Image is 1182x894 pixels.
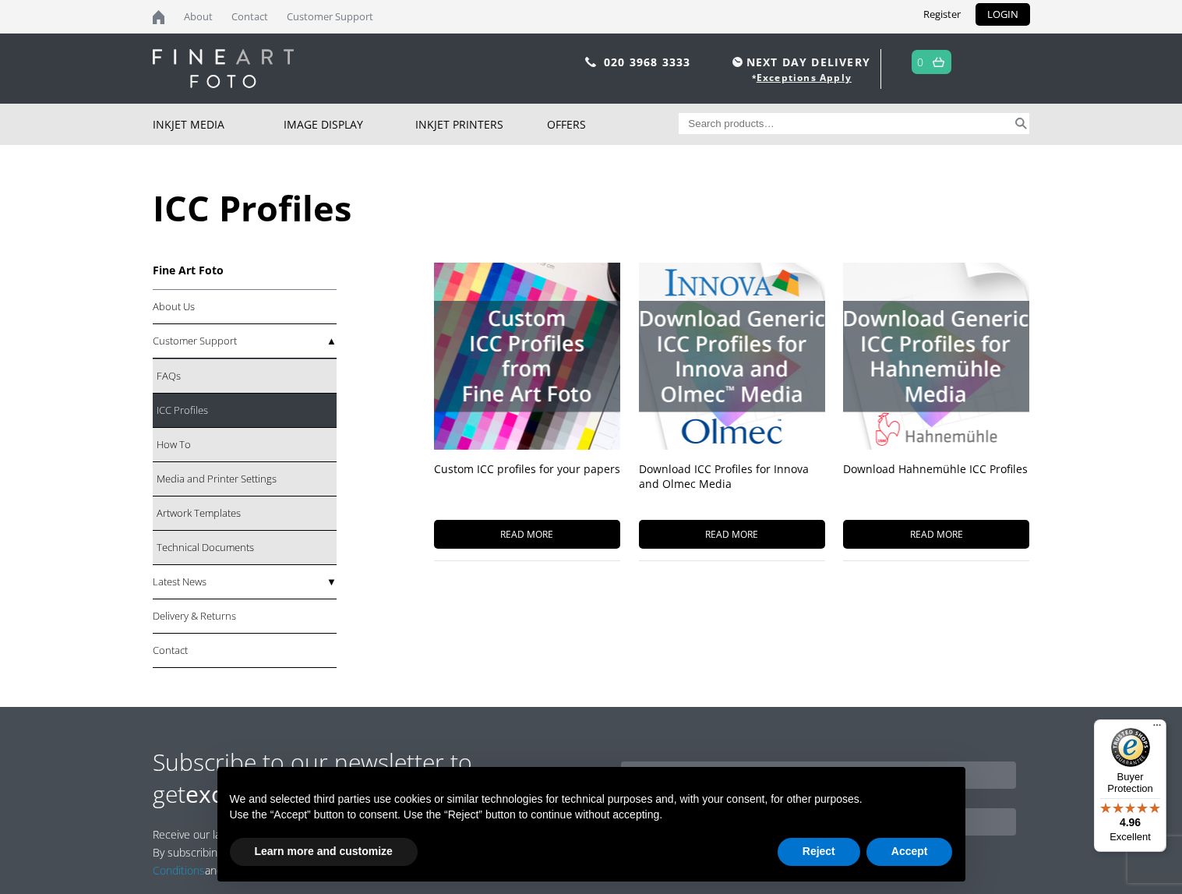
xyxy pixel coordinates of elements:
img: logo-white.svg [153,49,294,88]
a: How To [153,428,337,462]
img: basket.svg [933,57,944,67]
a: FAQs [153,359,337,394]
a: ICC Profiles [153,394,337,428]
a: Register [912,3,972,26]
p: Excellent [1094,831,1166,843]
button: Search [1012,113,1030,134]
span: 4.96 [1120,816,1141,829]
button: Reject [778,838,860,866]
h1: ICC Profiles [153,184,1030,231]
strong: exclusive offers [185,778,354,810]
h3: Download Hahnemühle ICC Profiles [843,461,1029,508]
h3: Download ICC Profiles for Innova and Olmec Media [639,461,825,508]
a: Offers [547,104,679,145]
p: We and selected third parties use cookies or similar technologies for technical purposes and, wit... [230,792,953,807]
h3: Custom ICC profiles for your papers [434,461,620,508]
a: Inkjet Printers [415,104,547,145]
p: Use the “Accept” button to consent. Use the “Reject” button to continue without accepting. [230,807,953,823]
a: Image Display [284,104,415,145]
img: Trusted Shops Trustmark [1111,728,1150,767]
a: Exceptions Apply [757,71,852,84]
a: Customer Support [153,324,337,359]
a: Delivery & Returns [153,599,337,634]
a: Inkjet Media [153,104,284,145]
a: Artwork Templates [153,496,337,531]
p: Receive our latest news and offers by subscribing [DATE]! By subscribing you agree to our and [153,825,439,879]
a: Contact [153,634,337,668]
button: Menu [1148,719,1166,738]
button: Learn more and customize [230,838,418,866]
button: Accept [866,838,953,866]
a: Media and Printer Settings [153,462,337,496]
span: READ MORE [639,520,825,549]
span: READ MORE [843,520,1029,549]
div: Notice [205,754,978,894]
a: 0 [917,51,924,73]
p: Buyer Protection [1094,771,1166,794]
span: NEXT DAY DELIVERY [729,53,870,71]
span: READ MORE [434,520,620,549]
h3: Fine Art Foto [153,263,337,277]
img: phone.svg [585,57,596,67]
a: Latest News [153,565,337,599]
a: Technical Documents [153,531,337,565]
a: 020 3968 3333 [604,55,691,69]
a: About Us [153,290,337,324]
img: time.svg [732,57,743,67]
input: Search products… [679,113,1012,134]
a: LOGIN [976,3,1030,26]
h2: Subscribe to our newsletter to get [153,746,591,810]
button: Trusted Shops TrustmarkBuyer Protection4.96Excellent [1094,719,1166,852]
